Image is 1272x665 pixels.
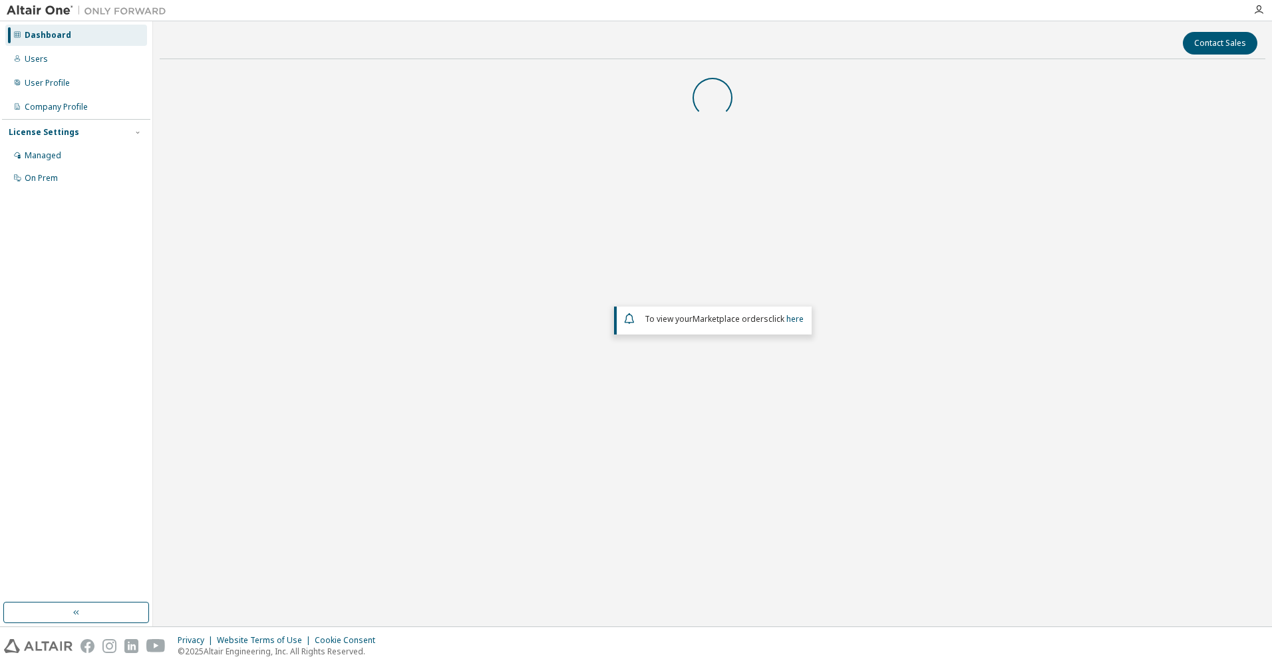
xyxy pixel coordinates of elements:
[25,173,58,184] div: On Prem
[645,313,804,325] span: To view your click
[4,639,73,653] img: altair_logo.svg
[315,635,383,646] div: Cookie Consent
[217,635,315,646] div: Website Terms of Use
[693,313,768,325] em: Marketplace orders
[25,78,70,88] div: User Profile
[786,313,804,325] a: here
[178,646,383,657] p: © 2025 Altair Engineering, Inc. All Rights Reserved.
[102,639,116,653] img: instagram.svg
[7,4,173,17] img: Altair One
[25,102,88,112] div: Company Profile
[124,639,138,653] img: linkedin.svg
[9,127,79,138] div: License Settings
[25,150,61,161] div: Managed
[80,639,94,653] img: facebook.svg
[146,639,166,653] img: youtube.svg
[1183,32,1257,55] button: Contact Sales
[178,635,217,646] div: Privacy
[25,30,71,41] div: Dashboard
[25,54,48,65] div: Users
